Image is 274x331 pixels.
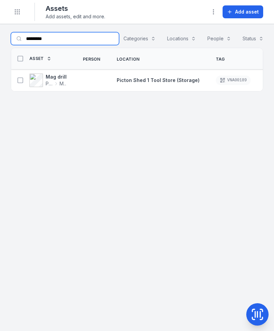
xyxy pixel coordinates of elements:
[46,4,105,13] h2: Assets
[119,32,160,45] button: Categories
[60,80,67,87] span: Mag Drill
[163,32,200,45] button: Locations
[117,77,200,83] span: Picton Shed 1 Tool Store (Storage)
[29,56,51,61] a: Asset
[203,32,235,45] button: People
[238,32,268,45] button: Status
[216,76,251,85] div: VNA00189
[46,13,105,20] span: Add assets, edit and more.
[117,57,139,62] span: Location
[117,77,200,84] a: Picton Shed 1 Tool Store (Storage)
[46,74,67,80] strong: Mag drill
[235,8,259,15] span: Add asset
[223,5,263,18] button: Add asset
[11,5,24,18] button: Toggle navigation
[216,57,225,62] span: Tag
[29,56,44,61] span: Asset
[29,74,67,87] a: Mag drillPower ToolsMag Drill
[46,80,53,87] span: Power Tools
[83,57,100,62] span: Person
